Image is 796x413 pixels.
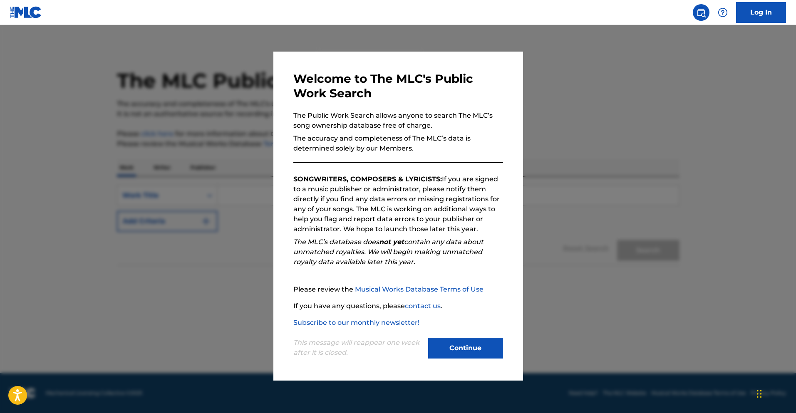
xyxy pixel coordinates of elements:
strong: SONGWRITERS, COMPOSERS & LYRICISTS: [293,175,442,183]
iframe: Chat Widget [754,373,796,413]
img: search [696,7,706,17]
p: If you are signed to a music publisher or administrator, please notify them directly if you find ... [293,174,503,234]
a: Musical Works Database Terms of Use [355,285,484,293]
div: Drag [757,381,762,406]
div: Help [714,4,731,21]
strong: not yet [379,238,404,246]
a: Log In [736,2,786,23]
a: contact us [405,302,441,310]
p: This message will reappear one week after it is closed. [293,338,423,358]
button: Continue [428,338,503,359]
p: The Public Work Search allows anyone to search The MLC’s song ownership database free of charge. [293,111,503,131]
a: Public Search [693,4,709,21]
img: help [718,7,728,17]
a: Subscribe to our monthly newsletter! [293,319,419,326]
p: If you have any questions, please . [293,301,503,311]
h3: Welcome to The MLC's Public Work Search [293,72,503,101]
p: The accuracy and completeness of The MLC’s data is determined solely by our Members. [293,134,503,153]
img: MLC Logo [10,6,42,18]
p: Please review the [293,284,503,294]
em: The MLC’s database does contain any data about unmatched royalties. We will begin making unmatche... [293,238,484,266]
